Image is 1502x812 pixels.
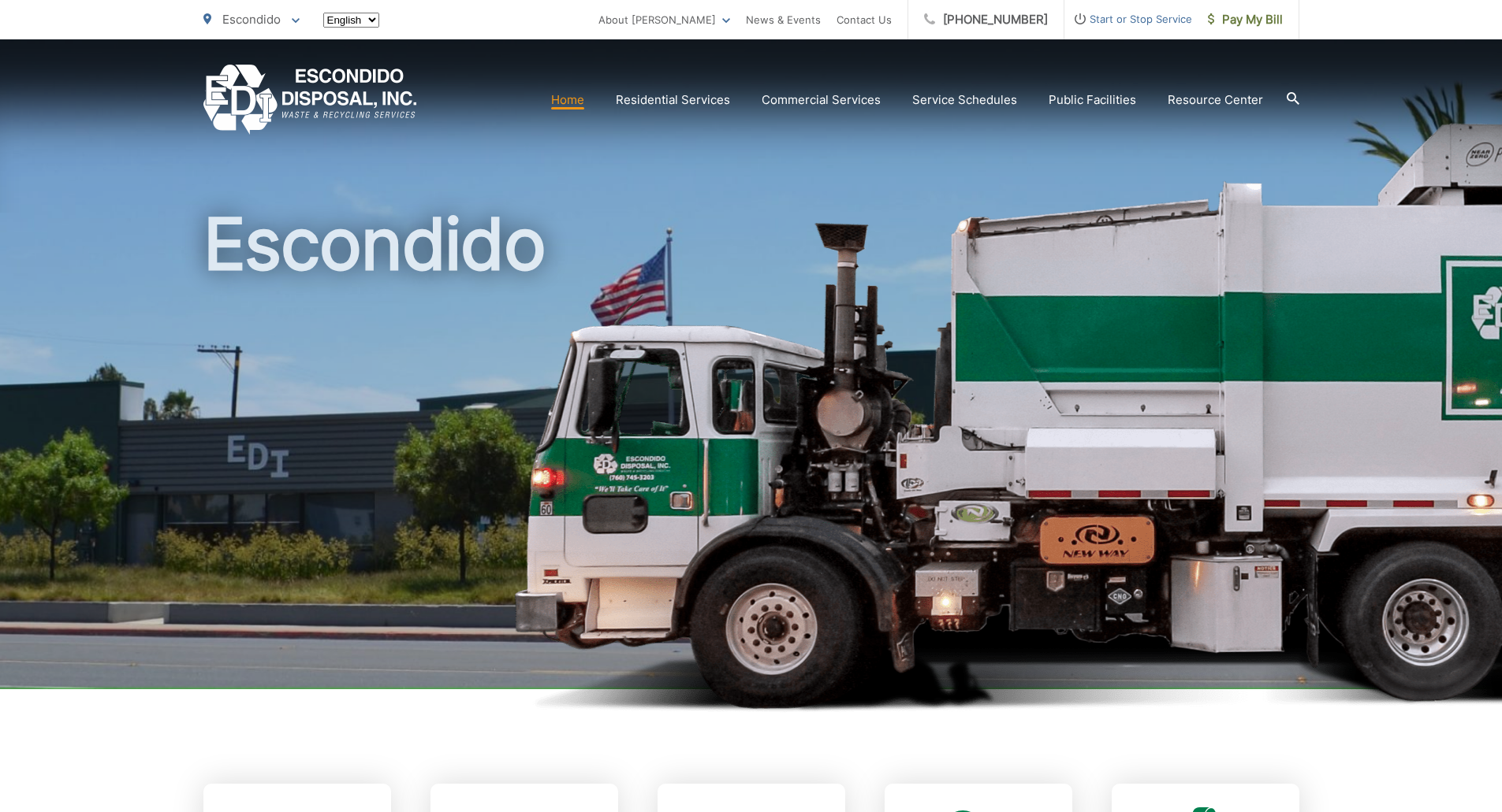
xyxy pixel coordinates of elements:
a: Service Schedules [912,91,1017,109]
a: News & Events [746,10,821,29]
a: About [PERSON_NAME] [598,10,730,29]
span: Pay My Bill [1208,10,1283,29]
a: Commercial Services [762,91,881,109]
select: Select a language [323,13,379,28]
a: Public Facilities [1049,91,1136,109]
span: Escondido [222,12,281,27]
a: Contact Us [837,10,892,29]
a: Resource Center [1168,91,1263,109]
a: Home [551,91,584,109]
a: Residential Services [616,91,730,109]
h1: Escondido [203,205,1299,703]
a: EDCD logo. Return to the homepage. [203,65,417,135]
